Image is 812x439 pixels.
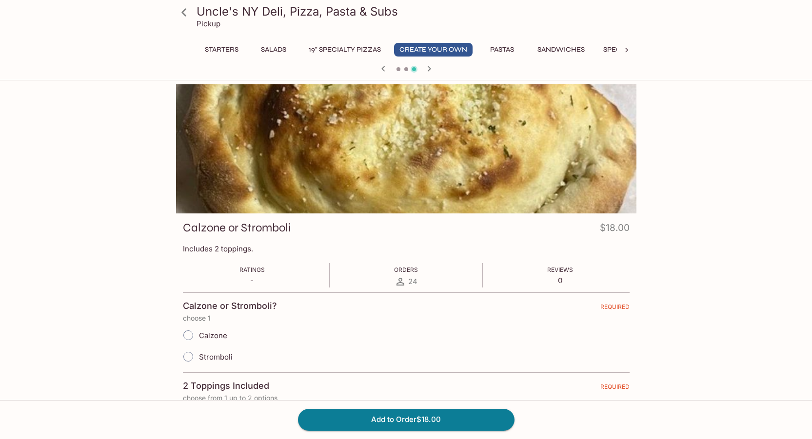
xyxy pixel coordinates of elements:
[600,303,630,314] span: REQUIRED
[532,43,590,57] button: Sandwiches
[408,277,417,286] span: 24
[600,383,630,394] span: REQUIRED
[183,301,277,311] h4: Calzone or Stromboli?
[199,352,233,362] span: Stromboli
[598,43,677,57] button: Specialty Hoagies
[197,19,220,28] p: Pickup
[252,43,296,57] button: Salads
[197,4,633,19] h3: Uncle's NY Deli, Pizza, Pasta & Subs
[547,266,573,273] span: Reviews
[394,266,418,273] span: Orders
[183,220,291,235] h3: Calzone or Stromboli
[394,43,473,57] button: Create Your Own
[547,276,573,285] p: 0
[183,244,630,253] p: Includes 2 toppings.
[176,84,636,213] div: Calzone or Stromboli
[199,43,244,57] button: Starters
[239,266,265,273] span: Ratings
[183,381,269,391] h4: 2 Toppings Included
[199,331,227,340] span: Calzone
[480,43,524,57] button: Pastas
[298,409,515,430] button: Add to Order$18.00
[303,43,386,57] button: 19" Specialty Pizzas
[239,276,265,285] p: -
[183,394,630,402] p: choose from 1 up to 2 options
[600,220,630,239] h4: $18.00
[183,314,630,322] p: choose 1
